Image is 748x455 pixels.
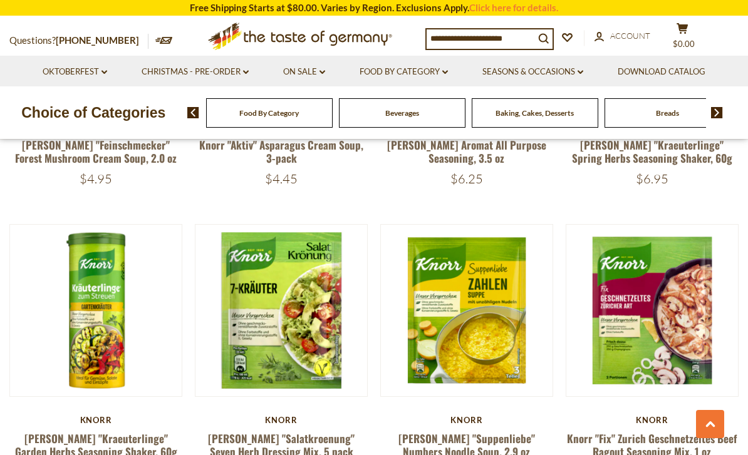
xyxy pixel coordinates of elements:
a: Christmas - PRE-ORDER [142,65,249,79]
a: [PHONE_NUMBER] [56,34,139,46]
img: Knorr [381,225,553,396]
a: Knorr "Aktiv" Asparagus Cream Soup, 3-pack [199,137,363,166]
a: Breads [656,108,679,118]
img: previous arrow [187,107,199,118]
div: Knorr [566,415,739,425]
a: Food By Category [360,65,448,79]
span: $6.25 [450,171,483,187]
a: Seasons & Occasions [482,65,583,79]
a: Oktoberfest [43,65,107,79]
a: Food By Category [239,108,299,118]
img: Knorr [10,225,182,396]
a: Account [595,29,650,43]
a: Baking, Cakes, Desserts [496,108,574,118]
div: Knorr [380,415,553,425]
div: Knorr [195,415,368,425]
a: Beverages [385,108,419,118]
img: Knorr [566,225,738,396]
img: Knorr [195,225,367,396]
img: next arrow [711,107,723,118]
a: On Sale [283,65,325,79]
span: $0.00 [673,39,695,49]
div: Knorr [9,415,182,425]
span: $4.45 [265,171,298,187]
a: [PERSON_NAME] Aromat All Purpose Seasoning, 3.5 oz [387,137,546,166]
a: [PERSON_NAME] "Kraeuterlinge" Spring Herbs Seasoning Shaker, 60g [572,137,732,166]
p: Questions? [9,33,148,49]
a: [PERSON_NAME] "Feinschmecker" Forest Mushroom Cream Soup, 2.0 oz [15,137,177,166]
span: $6.95 [636,171,668,187]
button: $0.00 [663,23,701,54]
span: Account [610,31,650,41]
span: $4.95 [80,171,112,187]
a: Click here for details. [469,2,558,13]
a: Download Catalog [618,65,705,79]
